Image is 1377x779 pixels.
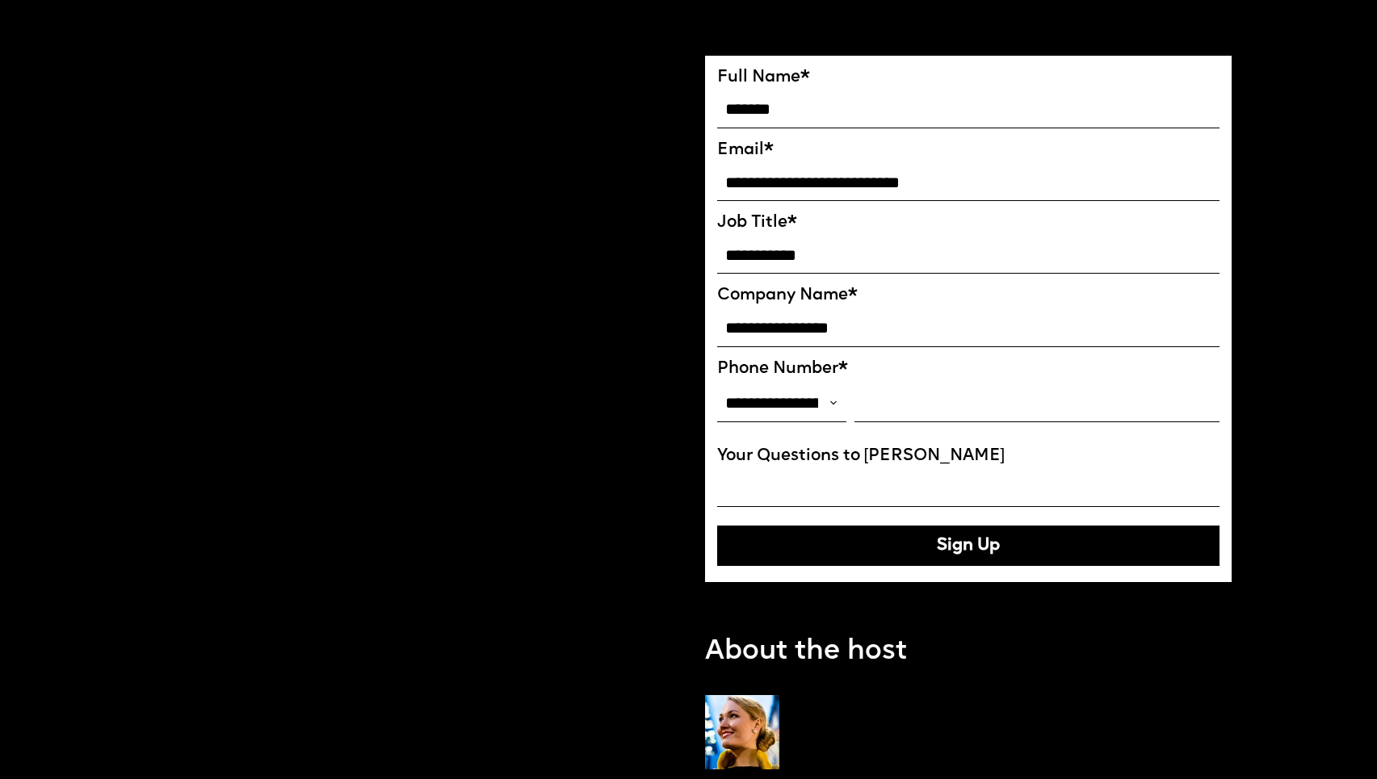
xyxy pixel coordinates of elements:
[717,68,1220,88] label: Full Name
[717,140,1220,161] label: Email
[705,631,907,672] p: About the host
[717,213,1220,233] label: Job Title
[717,526,1220,566] button: Sign Up
[717,359,1220,379] label: Phone Number
[717,286,1220,306] label: Company Name
[717,446,1220,467] label: Your Questions to [PERSON_NAME]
